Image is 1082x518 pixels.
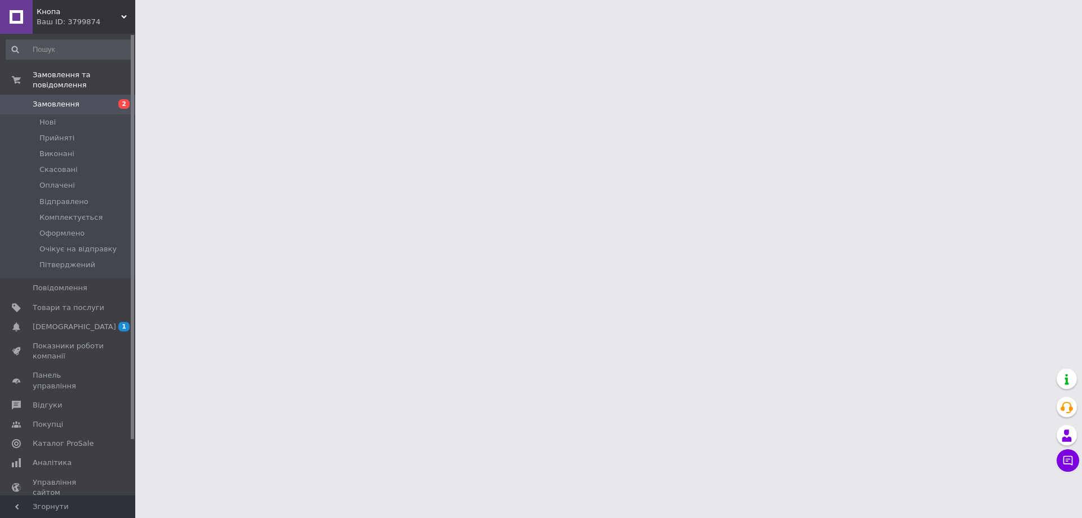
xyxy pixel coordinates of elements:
span: Оплачені [39,180,75,191]
span: Замовлення та повідомлення [33,70,135,90]
span: 1 [118,322,130,331]
span: Панель управління [33,370,104,391]
span: Показники роботи компанії [33,341,104,361]
div: Ваш ID: 3799874 [37,17,135,27]
span: [DEMOGRAPHIC_DATA] [33,322,116,332]
span: Очікує на відправку [39,244,117,254]
span: Виконані [39,149,74,159]
span: Відгуки [33,400,62,410]
input: Пошук [6,39,133,60]
span: Аналітика [33,458,72,468]
span: Скасовані [39,165,78,175]
span: Покупці [33,419,63,430]
button: Чат з покупцем [1057,449,1079,472]
span: 2 [118,99,130,109]
span: Товари та послуги [33,303,104,313]
span: Нові [39,117,56,127]
span: Кнопа [37,7,121,17]
span: Оформлено [39,228,85,238]
span: Каталог ProSale [33,439,94,449]
span: Управління сайтом [33,477,104,498]
span: Комплектується [39,212,103,223]
span: Пітверджений [39,260,95,270]
span: Відправлено [39,197,88,207]
span: Прийняті [39,133,74,143]
span: Повідомлення [33,283,87,293]
span: Замовлення [33,99,79,109]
